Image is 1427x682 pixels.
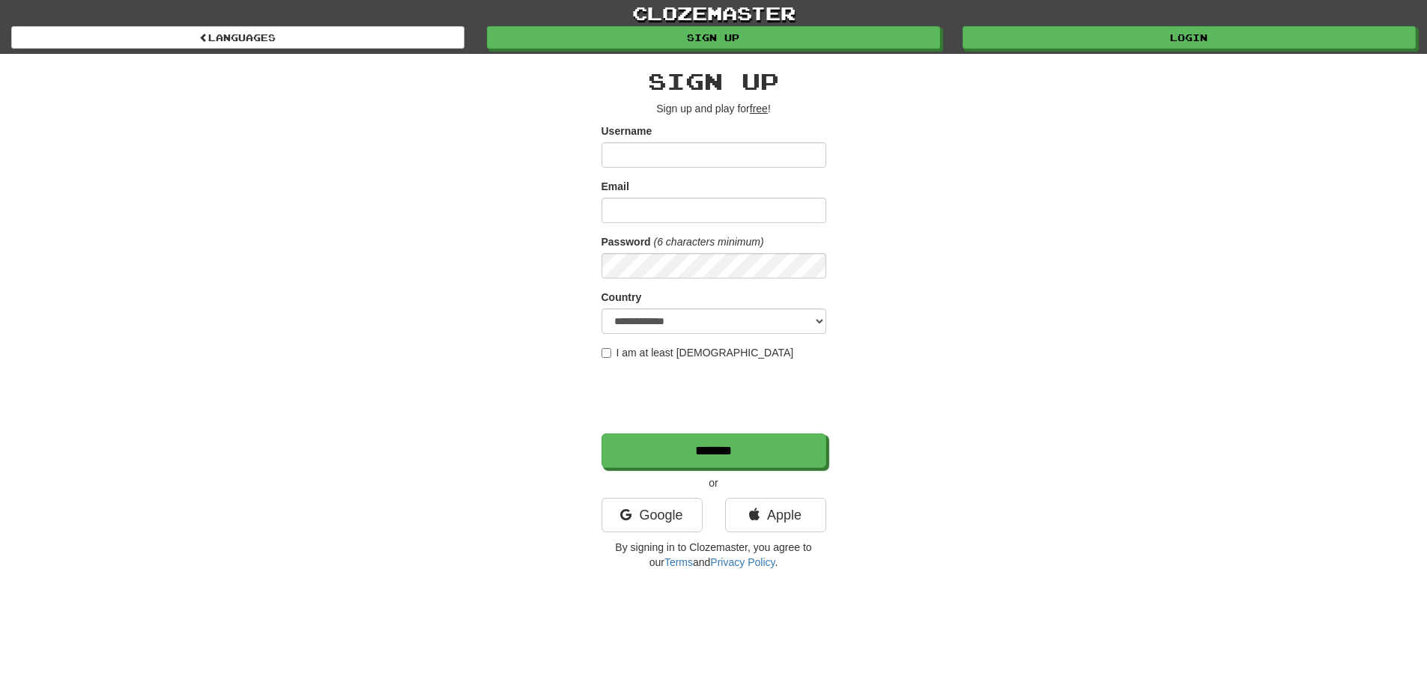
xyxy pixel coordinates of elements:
[602,234,651,249] label: Password
[602,179,629,194] label: Email
[602,345,794,360] label: I am at least [DEMOGRAPHIC_DATA]
[963,26,1416,49] a: Login
[602,101,826,116] p: Sign up and play for !
[602,475,826,490] p: or
[664,556,693,568] a: Terms
[602,368,829,426] iframe: reCAPTCHA
[602,290,642,305] label: Country
[654,236,764,248] em: (6 characters minimum)
[602,348,611,358] input: I am at least [DEMOGRAPHIC_DATA]
[602,498,703,532] a: Google
[602,124,652,138] label: Username
[602,69,826,94] h2: Sign up
[710,556,775,568] a: Privacy Policy
[725,498,826,532] a: Apple
[750,103,768,115] u: free
[602,540,826,570] p: By signing in to Clozemaster, you agree to our and .
[487,26,940,49] a: Sign up
[11,26,464,49] a: Languages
